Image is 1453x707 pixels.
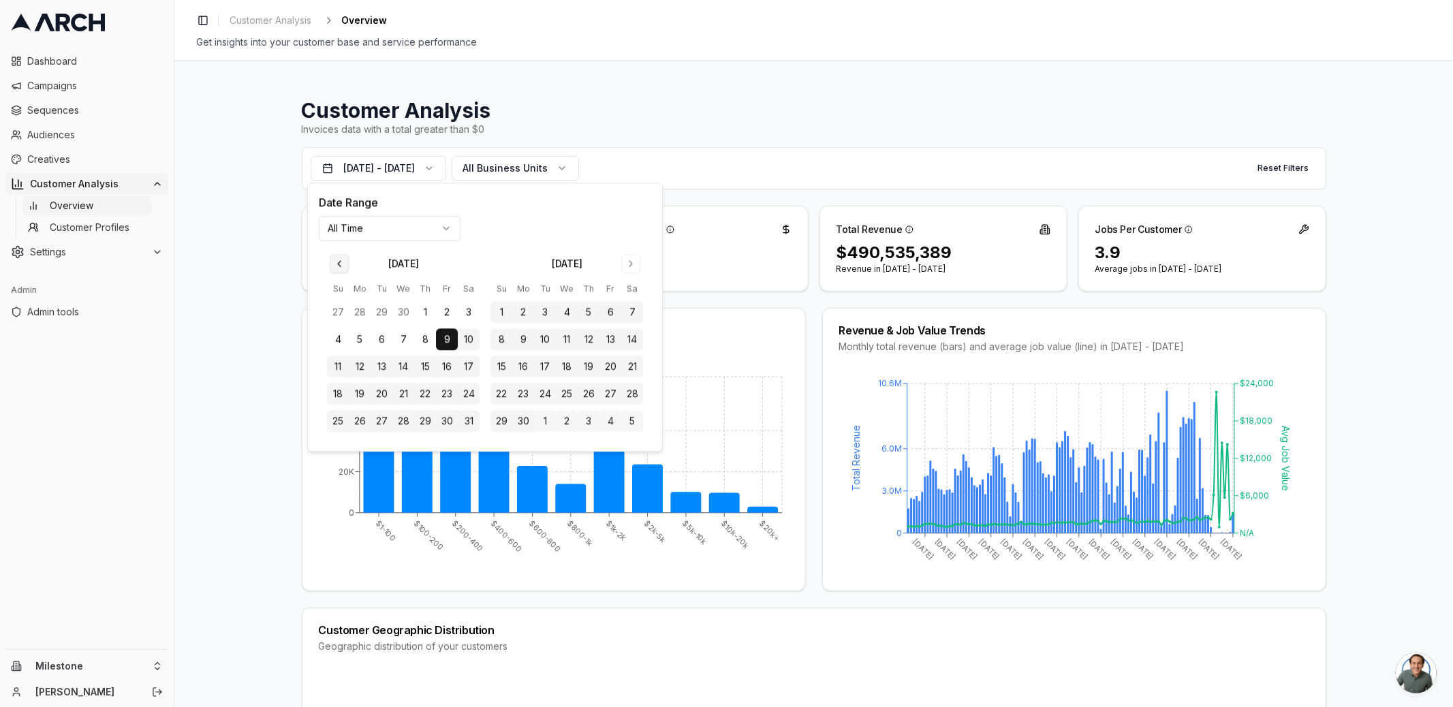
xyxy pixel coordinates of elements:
tspan: $600-800 [527,519,562,554]
div: Monthly total revenue (bars) and average job value (line) in [DATE] - [DATE] [839,340,1309,353]
button: 2 [436,302,458,324]
div: [DATE] [552,257,582,270]
button: 21 [392,383,414,405]
tspan: $1-100 [373,519,398,544]
button: 29 [371,302,392,324]
tspan: $18,000 [1240,415,1272,426]
button: Go to next month [621,254,640,273]
button: 2 [556,411,578,433]
tspan: [DATE] [911,537,935,561]
span: Sequences [27,104,163,117]
button: 9 [512,329,534,351]
button: Customer Analysis [5,173,168,195]
button: 1 [490,302,512,324]
tspan: $2k-5k [642,519,668,545]
button: 20 [371,383,392,405]
p: Revenue in [DATE] - [DATE] [837,264,1050,274]
button: 27 [599,383,621,405]
th: Saturday [621,281,643,296]
h1: Customer Analysis [302,98,1326,123]
button: 29 [490,411,512,433]
button: Go to previous month [330,254,349,273]
button: 11 [556,329,578,351]
button: Log out [148,682,167,702]
a: Creatives [5,148,168,170]
button: 5 [578,302,599,324]
button: 26 [349,411,371,433]
button: 13 [371,356,392,378]
button: 12 [349,356,371,378]
a: Campaigns [5,75,168,97]
button: 14 [392,356,414,378]
button: 21 [621,356,643,378]
tspan: [DATE] [1087,537,1111,561]
th: Sunday [327,281,349,296]
span: Settings [30,245,146,259]
div: Total Revenue [837,223,913,236]
button: Milestone [5,655,168,677]
tspan: [DATE] [999,537,1023,561]
tspan: $24,000 [1240,378,1274,388]
tspan: [DATE] [1043,537,1067,561]
a: Dashboard [5,50,168,72]
button: 25 [556,383,578,405]
tspan: 20K [338,467,354,477]
button: 28 [392,411,414,433]
button: 15 [414,356,436,378]
button: 4 [327,329,349,351]
button: [DATE] - [DATE] [311,156,446,180]
th: Sunday [490,281,512,296]
tspan: $12,000 [1240,453,1272,463]
button: 28 [621,383,643,405]
div: 3.9 [1095,242,1309,264]
button: 30 [512,411,534,433]
div: Revenue & Job Value Trends [839,325,1309,336]
button: 4 [599,411,621,433]
tspan: [DATE] [977,537,1001,561]
th: Wednesday [556,281,578,296]
tspan: N/A [1240,528,1254,538]
nav: breadcrumb [224,11,387,30]
th: Monday [349,281,371,296]
span: Audiences [27,128,163,142]
tspan: [DATE] [954,537,979,561]
a: Sequences [5,99,168,121]
th: Thursday [414,281,436,296]
button: 17 [534,356,556,378]
button: 7 [621,302,643,324]
button: 30 [392,302,414,324]
p: 3% vs last year [578,264,792,274]
h4: Date Range [319,194,651,210]
tspan: 10.6M [877,378,901,388]
button: 17 [458,356,480,378]
tspan: 3.0M [881,486,901,496]
th: Wednesday [392,281,414,296]
button: Reset Filters [1250,157,1317,179]
button: 5 [349,329,371,351]
th: Saturday [458,281,480,296]
button: 31 [458,411,480,433]
button: 12 [578,329,599,351]
tspan: Avg Job Value [1280,426,1292,491]
th: Tuesday [371,281,392,296]
div: Open chat [1396,653,1437,693]
div: Get insights into your customer base and service performance [196,35,1431,49]
button: 8 [414,329,436,351]
tspan: $200-400 [450,519,486,554]
a: Customer Profiles [22,218,152,237]
button: 1 [414,302,436,324]
tspan: $20k+ [757,519,781,543]
button: 23 [436,383,458,405]
a: Customer Analysis [224,11,317,30]
button: 19 [349,383,371,405]
tspan: 0 [896,528,901,538]
a: Audiences [5,124,168,146]
th: Monday [512,281,534,296]
tspan: [DATE] [1108,537,1133,561]
tspan: [DATE] [933,537,957,561]
span: Customer Analysis [30,177,146,191]
tspan: $5k-10k [681,519,709,548]
th: Thursday [578,281,599,296]
tspan: $10k-20k [719,519,751,551]
div: Admin [5,279,168,301]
